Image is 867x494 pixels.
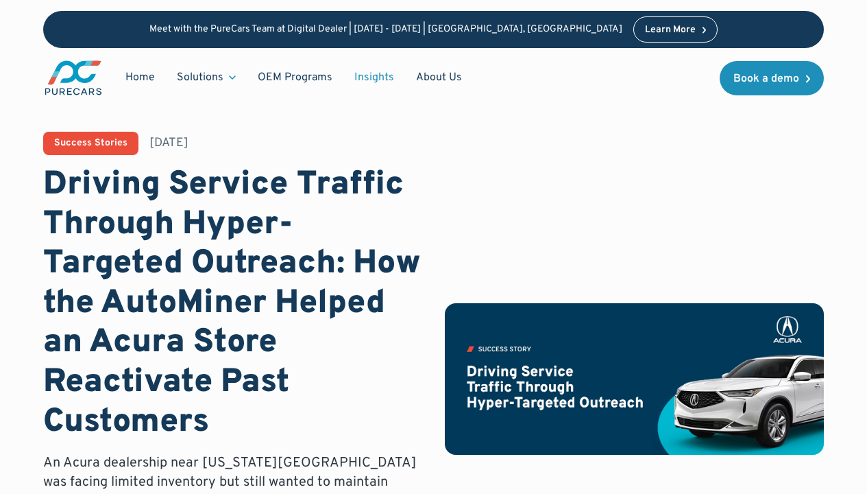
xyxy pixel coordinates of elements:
div: Learn More [645,25,696,35]
a: About Us [405,64,473,91]
img: purecars logo [43,59,103,97]
div: Success Stories [54,139,127,148]
p: Meet with the PureCars Team at Digital Dealer | [DATE] - [DATE] | [GEOGRAPHIC_DATA], [GEOGRAPHIC_... [149,24,622,36]
a: Book a demo [720,61,824,95]
a: Learn More [633,16,718,43]
a: Insights [343,64,405,91]
h1: Driving Service Traffic Through Hyper-Targeted Outreach: How the AutoMiner Helped an Acura Store ... [43,166,422,443]
a: OEM Programs [247,64,343,91]
div: Solutions [177,70,223,85]
div: [DATE] [149,134,188,152]
a: Home [114,64,166,91]
div: Book a demo [733,73,799,84]
a: main [43,59,103,97]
